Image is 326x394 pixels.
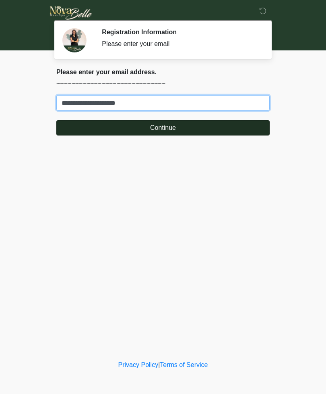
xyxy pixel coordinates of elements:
[56,79,270,89] p: ~~~~~~~~~~~~~~~~~~~~~~~~~~~~~
[56,68,270,76] h2: Please enter your email address.
[56,120,270,136] button: Continue
[160,361,208,368] a: Terms of Service
[102,39,258,49] div: Please enter your email
[102,28,258,36] h2: Registration Information
[118,361,159,368] a: Privacy Policy
[48,6,94,20] img: Novabelle medspa Logo
[62,28,87,52] img: Agent Avatar
[158,361,160,368] a: |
